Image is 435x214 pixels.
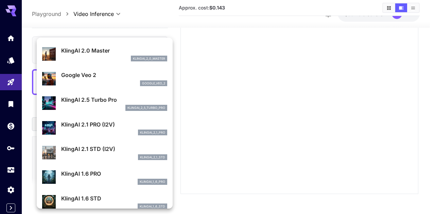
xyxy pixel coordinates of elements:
[140,130,165,135] p: klingai_2_1_pro
[140,179,165,184] p: klingai_1_6_pro
[42,118,167,138] div: KlingAI 2.1 PRO (I2V)klingai_2_1_pro
[61,71,167,79] p: Google Veo 2
[42,68,167,89] div: Google Veo 2google_veo_2
[42,167,167,188] div: KlingAI 1.6 PROklingai_1_6_pro
[140,204,165,209] p: klingai_1_6_std
[61,194,167,202] p: KlingAI 1.6 STD
[127,105,165,110] p: klingai_2_5_turbo_pro
[61,145,167,153] p: KlingAI 2.1 STD (I2V)
[133,56,165,61] p: klingai_2_0_master
[42,44,167,64] div: KlingAI 2.0 Masterklingai_2_0_master
[61,96,167,104] p: KlingAI 2.5 Turbo Pro
[61,170,167,178] p: KlingAI 1.6 PRO
[140,155,165,160] p: klingai_2_1_std
[61,46,167,55] p: KlingAI 2.0 Master
[142,81,165,86] p: google_veo_2
[61,120,167,129] p: KlingAI 2.1 PRO (I2V)
[42,192,167,212] div: KlingAI 1.6 STDklingai_1_6_std
[42,93,167,114] div: KlingAI 2.5 Turbo Proklingai_2_5_turbo_pro
[42,142,167,163] div: KlingAI 2.1 STD (I2V)klingai_2_1_std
